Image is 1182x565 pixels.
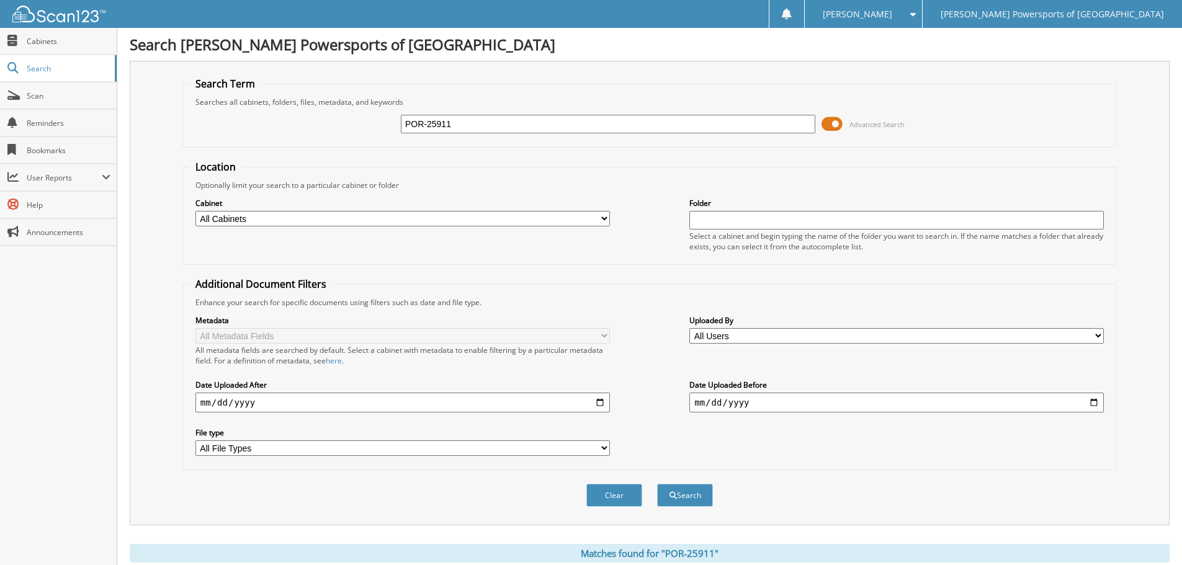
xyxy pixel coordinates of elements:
[657,484,713,507] button: Search
[189,97,1110,107] div: Searches all cabinets, folders, files, metadata, and keywords
[849,120,905,129] span: Advanced Search
[195,345,610,366] div: All metadata fields are searched by default. Select a cabinet with metadata to enable filtering b...
[195,380,610,390] label: Date Uploaded After
[27,36,110,47] span: Cabinets
[27,91,110,101] span: Scan
[189,277,333,291] legend: Additional Document Filters
[189,297,1110,308] div: Enhance your search for specific documents using filters such as date and file type.
[195,393,610,412] input: start
[130,544,1170,563] div: Matches found for "POR-25911"
[195,198,610,208] label: Cabinet
[27,63,109,74] span: Search
[189,160,242,174] legend: Location
[27,145,110,156] span: Bookmarks
[27,172,102,183] span: User Reports
[941,11,1164,18] span: [PERSON_NAME] Powersports of [GEOGRAPHIC_DATA]
[27,227,110,238] span: Announcements
[195,427,610,438] label: File type
[189,180,1110,190] div: Optionally limit your search to a particular cabinet or folder
[586,484,642,507] button: Clear
[189,77,261,91] legend: Search Term
[689,231,1104,252] div: Select a cabinet and begin typing the name of the folder you want to search in. If the name match...
[130,34,1170,55] h1: Search [PERSON_NAME] Powersports of [GEOGRAPHIC_DATA]
[689,315,1104,326] label: Uploaded By
[12,6,105,22] img: scan123-logo-white.svg
[326,355,342,366] a: here
[1120,505,1182,565] iframe: Chat Widget
[689,393,1104,412] input: end
[27,118,110,128] span: Reminders
[195,315,610,326] label: Metadata
[689,198,1104,208] label: Folder
[689,380,1104,390] label: Date Uploaded Before
[27,200,110,210] span: Help
[823,11,892,18] span: [PERSON_NAME]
